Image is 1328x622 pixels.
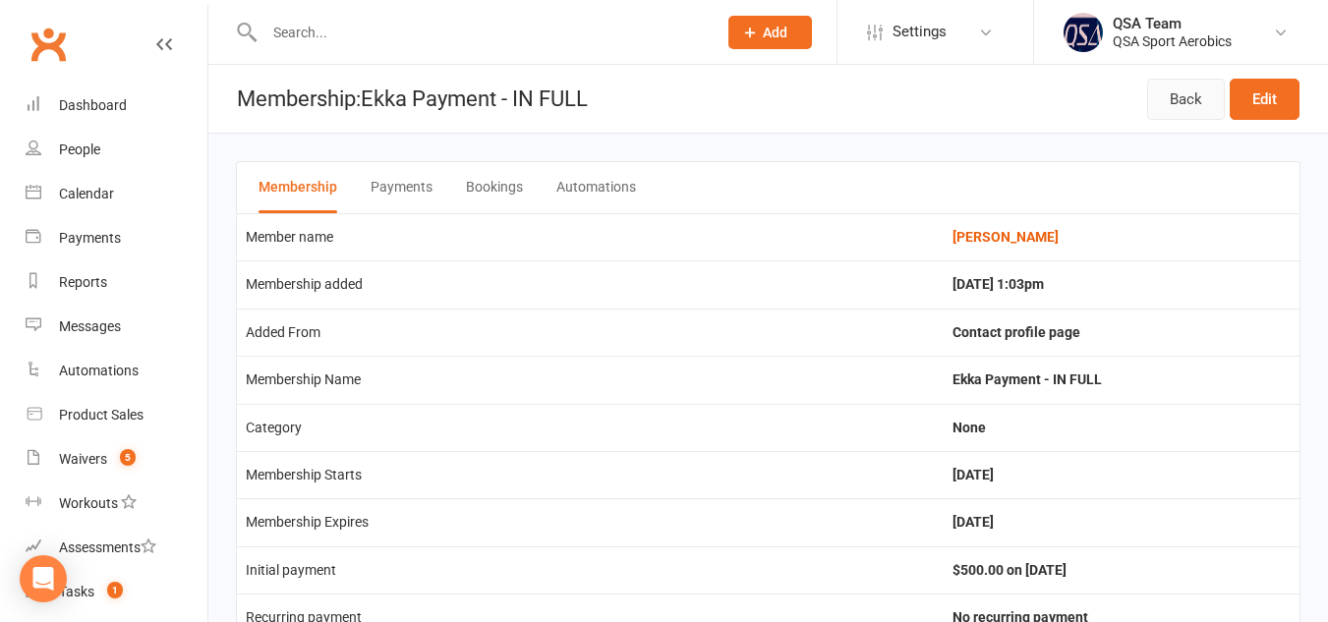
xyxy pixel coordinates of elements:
div: Calendar [59,186,114,201]
td: $500.00 on [DATE] [944,546,1299,594]
td: Membership Starts [237,451,944,498]
td: None [944,404,1299,451]
span: Settings [893,10,947,54]
span: 5 [120,449,136,466]
div: Assessments [59,539,156,555]
span: Add [763,25,787,40]
a: Dashboard [26,84,207,128]
td: Membership Name [237,356,944,403]
div: Messages [59,318,121,334]
td: [DATE] 1:03pm [944,260,1299,308]
div: Workouts [59,495,118,511]
a: Assessments [26,526,207,570]
a: [PERSON_NAME] [953,229,1059,245]
h1: Membership: Ekka Payment - IN FULL [208,65,588,133]
div: Tasks [59,584,94,599]
div: Open Intercom Messenger [20,555,67,602]
input: Search... [259,19,703,46]
div: Automations [59,363,139,378]
td: Membership added [237,260,944,308]
td: [DATE] [944,451,1299,498]
button: Add [728,16,812,49]
td: Added From [237,309,944,356]
a: Reports [26,260,207,305]
td: Category [237,404,944,451]
button: Bookings [466,162,523,213]
div: Payments [59,230,121,246]
a: Tasks 1 [26,570,207,614]
a: Waivers 5 [26,437,207,481]
a: Edit [1230,79,1299,120]
div: Product Sales [59,407,144,423]
div: Reports [59,274,107,290]
td: Member name [237,213,944,260]
td: Contact profile page [944,309,1299,356]
a: Clubworx [24,20,73,69]
div: People [59,141,100,157]
img: thumb_image1645967867.png [1064,13,1103,52]
div: QSA Team [1113,15,1232,32]
a: Product Sales [26,393,207,437]
div: Waivers [59,451,107,467]
span: 1 [107,582,123,598]
a: People [26,128,207,172]
div: QSA Sport Aerobics [1113,32,1232,50]
td: Ekka Payment - IN FULL [944,356,1299,403]
td: Initial payment [237,546,944,594]
a: Automations [26,349,207,393]
a: Messages [26,305,207,349]
a: Calendar [26,172,207,216]
button: Membership [259,162,337,213]
a: Payments [26,216,207,260]
div: Dashboard [59,97,127,113]
button: Payments [371,162,433,213]
div: [DATE] [953,515,1291,530]
a: Back [1147,79,1225,120]
button: Automations [556,162,636,213]
td: Membership Expires [237,498,944,545]
a: Workouts [26,481,207,526]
